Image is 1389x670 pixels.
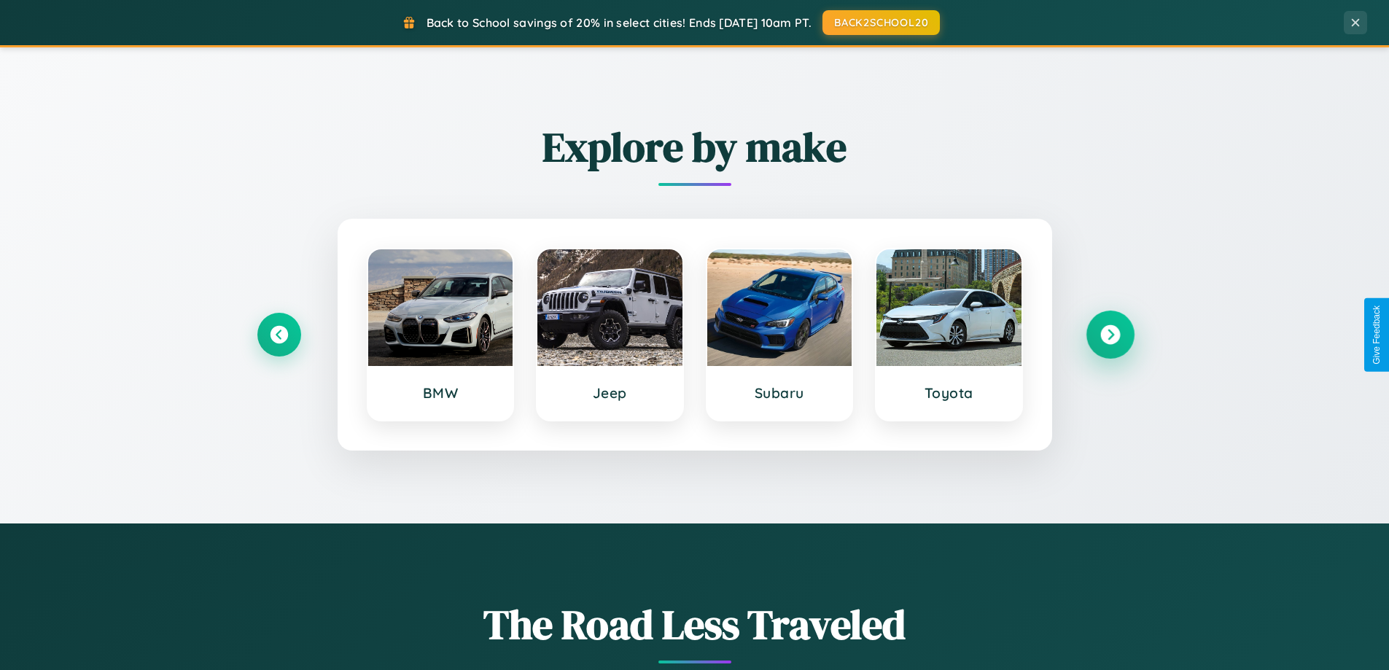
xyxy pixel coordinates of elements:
[1372,305,1382,365] div: Give Feedback
[552,384,668,402] h3: Jeep
[722,384,838,402] h3: Subaru
[383,384,499,402] h3: BMW
[427,15,812,30] span: Back to School savings of 20% in select cities! Ends [DATE] 10am PT.
[257,119,1132,175] h2: Explore by make
[891,384,1007,402] h3: Toyota
[257,596,1132,653] h1: The Road Less Traveled
[822,10,940,35] button: BACK2SCHOOL20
